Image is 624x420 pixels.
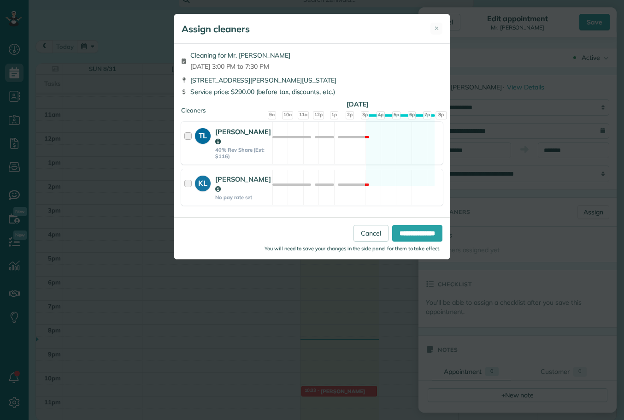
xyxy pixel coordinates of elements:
div: [STREET_ADDRESS][PERSON_NAME][US_STATE] [181,76,443,85]
strong: TL [195,128,211,141]
span: [DATE] 3:00 PM to 7:30 PM [190,62,290,71]
strong: [PERSON_NAME] [215,175,271,193]
small: You will need to save your changes in the side panel for them to take effect. [265,245,441,252]
span: ✕ [434,24,439,33]
div: Service price: $290.00 (before tax, discounts, etc.) [181,87,443,96]
strong: No pay rate set [215,194,271,201]
div: Cleaners [181,106,443,109]
span: Cleaning for Mr. [PERSON_NAME] [190,51,290,60]
strong: [PERSON_NAME] [215,127,271,146]
strong: KL [195,176,211,189]
strong: 40% Rev Share (Est: $116) [215,147,271,160]
a: Cancel [353,225,389,242]
h5: Assign cleaners [182,23,250,35]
